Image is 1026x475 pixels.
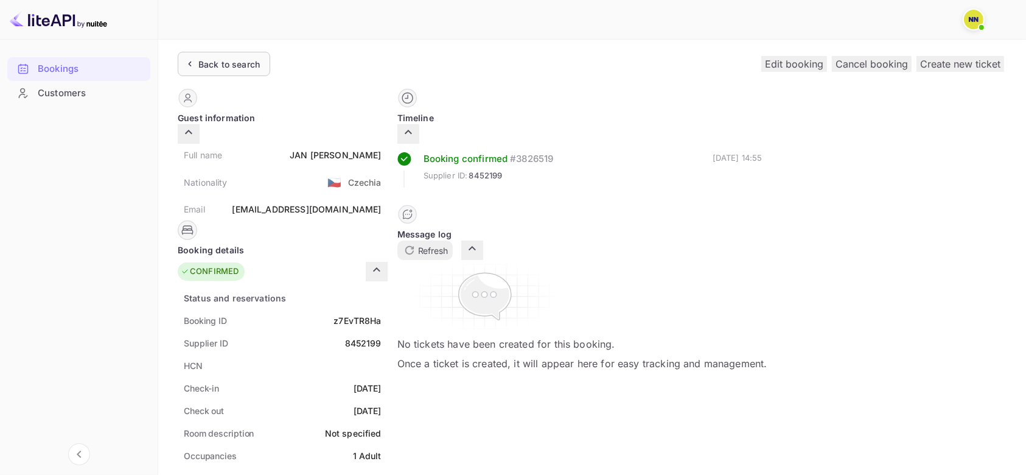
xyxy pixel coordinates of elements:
div: Check out [184,404,224,417]
div: Not specified [325,427,382,440]
button: Create new ticket [916,56,1004,72]
div: Bookings [7,57,150,81]
div: Booking confirmed [424,152,508,166]
div: JAN [PERSON_NAME] [290,149,382,161]
div: Guest information [178,111,388,124]
div: CONFIRMED [181,266,239,278]
div: Booking ID [184,314,227,327]
img: LiteAPI logo [10,10,107,29]
div: Occupancies [184,449,237,462]
span: Supplier ID: [424,170,468,182]
div: Customers [7,82,150,105]
button: Cancel booking [832,56,912,72]
div: Nationality [184,176,228,189]
p: No tickets have been created for this booking. [397,337,767,351]
div: [EMAIL_ADDRESS][DOMAIN_NAME] [232,203,381,216]
div: Customers [38,86,144,100]
button: Refresh [397,241,453,260]
div: Back to search [198,58,260,71]
div: Full name [184,149,222,161]
a: Customers [7,82,150,104]
div: Booking details [178,244,388,256]
div: [DATE] [354,404,382,417]
div: Status and reservations [184,292,286,304]
div: HCN [184,359,203,372]
div: Bookings [38,62,144,76]
div: Email [184,203,205,216]
div: Message log [397,228,767,241]
span: 8452199 [469,170,502,182]
div: # 3826519 [510,152,553,166]
img: N/A N/A [964,10,983,29]
p: Refresh [418,244,448,257]
div: Timeline [397,111,767,124]
button: Collapse navigation [68,443,90,465]
div: 8452199 [345,337,382,350]
div: z7EvTR8Ha [333,314,381,327]
div: Check-in [184,382,219,395]
button: Edit booking [761,56,827,72]
p: Once a ticket is created, it will appear here for easy tracking and management. [397,356,767,371]
div: 1 Adult [353,449,382,462]
div: [DATE] 14:55 [713,152,763,188]
div: Czechia [348,176,382,189]
a: Bookings [7,57,150,80]
div: [DATE] [354,382,382,395]
div: Room description [184,427,254,440]
span: United States [327,171,341,193]
div: Supplier ID [184,337,228,350]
